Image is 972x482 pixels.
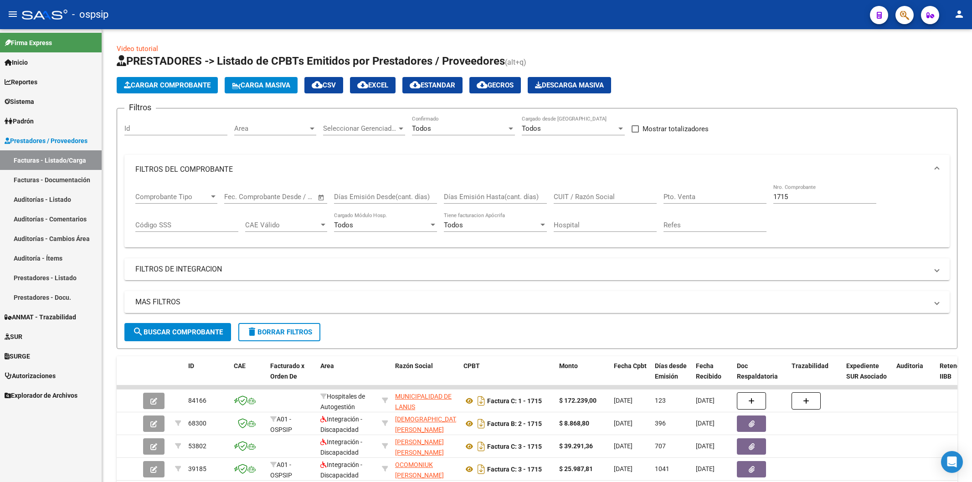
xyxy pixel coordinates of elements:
[124,258,950,280] mat-expansion-panel-header: FILTROS DE INTEGRACION
[643,123,709,134] span: Mostrar totalizadores
[334,221,353,229] span: Todos
[954,9,965,20] mat-icon: person
[124,155,950,184] mat-expansion-panel-header: FILTROS DEL COMPROBANTE
[737,362,778,380] span: Doc Respaldatoria
[391,356,460,396] datatable-header-cell: Razón Social
[185,356,230,396] datatable-header-cell: ID
[5,351,30,361] span: SURGE
[941,451,963,473] div: Open Intercom Messenger
[460,356,555,396] datatable-header-cell: CPBT
[124,323,231,341] button: Buscar Comprobante
[124,101,156,114] h3: Filtros
[230,356,267,396] datatable-header-cell: CAE
[224,193,261,201] input: Fecha inicio
[395,437,456,456] div: 27236893648
[188,362,194,369] span: ID
[614,442,633,450] span: [DATE]
[270,415,292,433] span: A01 - OSPSIP
[522,124,541,133] span: Todos
[270,362,304,380] span: Facturado x Orden De
[477,79,488,90] mat-icon: cloud_download
[692,356,733,396] datatable-header-cell: Fecha Recibido
[696,420,715,427] span: [DATE]
[5,371,56,381] span: Autorizaciones
[733,356,788,396] datatable-header-cell: Doc Respaldatoria
[610,356,651,396] datatable-header-cell: Fecha Cpbt
[312,81,336,89] span: CSV
[395,438,444,456] span: [PERSON_NAME] [PERSON_NAME]
[395,362,433,369] span: Razón Social
[234,362,246,369] span: CAE
[247,328,312,336] span: Borrar Filtros
[135,297,928,307] mat-panel-title: MAS FILTROS
[395,391,456,410] div: 30999001005
[559,362,578,369] span: Monto
[475,462,487,477] i: Descargar documento
[72,5,108,25] span: - ospsip
[5,390,77,400] span: Explorador de Archivos
[463,362,480,369] span: CPBT
[316,192,327,203] button: Open calendar
[475,416,487,431] i: Descargar documento
[559,442,593,450] strong: $ 39.291,36
[133,326,144,337] mat-icon: search
[5,312,76,322] span: ANMAT - Trazabilidad
[477,81,514,89] span: Gecros
[188,442,206,450] span: 53802
[893,356,936,396] datatable-header-cell: Auditoria
[124,291,950,313] mat-expansion-panel-header: MAS FILTROS
[320,415,362,433] span: Integración - Discapacidad
[124,81,211,89] span: Cargar Comprobante
[696,442,715,450] span: [DATE]
[269,193,314,201] input: Fecha fin
[188,397,206,404] span: 84166
[357,81,388,89] span: EXCEL
[117,77,218,93] button: Cargar Comprobante
[395,460,456,479] div: 23203239084
[304,77,343,93] button: CSV
[843,356,893,396] datatable-header-cell: Expediente SUR Asociado
[651,356,692,396] datatable-header-cell: Días desde Emisión
[475,394,487,408] i: Descargar documento
[395,393,452,410] span: MUNICIPALIDAD DE LANUS
[270,461,292,479] span: A01 - OSPSIP
[225,77,298,93] button: Carga Masiva
[614,397,633,404] span: [DATE]
[323,124,397,133] span: Seleccionar Gerenciador
[135,164,928,174] mat-panel-title: FILTROS DEL COMPROBANTE
[655,362,687,380] span: Días desde Emisión
[188,465,206,472] span: 39185
[559,465,593,472] strong: $ 25.987,81
[117,45,158,53] a: Video tutorial
[312,79,323,90] mat-icon: cloud_download
[614,420,633,427] span: [DATE]
[232,81,290,89] span: Carga Masiva
[117,55,505,67] span: PRESTADORES -> Listado de CPBTs Emitidos por Prestadores / Proveedores
[395,461,444,479] span: OCOMONIUK [PERSON_NAME]
[614,362,647,369] span: Fecha Cpbt
[559,420,589,427] strong: $ 8.868,80
[487,420,542,427] strong: Factura B: 2 - 1715
[788,356,843,396] datatable-header-cell: Trazabilidad
[655,442,666,450] span: 707
[487,443,542,450] strong: Factura C: 3 - 1715
[655,465,669,472] span: 1041
[410,79,421,90] mat-icon: cloud_download
[655,420,666,427] span: 396
[245,221,319,229] span: CAE Válido
[395,414,456,433] div: 27147421201
[505,58,526,67] span: (alt+q)
[412,124,431,133] span: Todos
[320,362,334,369] span: Area
[896,362,923,369] span: Auditoria
[320,438,362,456] span: Integración - Discapacidad
[846,362,887,380] span: Expediente SUR Asociado
[940,362,969,380] span: Retencion IIBB
[696,362,721,380] span: Fecha Recibido
[792,362,828,369] span: Trazabilidad
[5,136,87,146] span: Prestadores / Proveedores
[528,77,611,93] button: Descarga Masiva
[410,81,455,89] span: Estandar
[559,397,597,404] strong: $ 172.239,00
[357,79,368,90] mat-icon: cloud_download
